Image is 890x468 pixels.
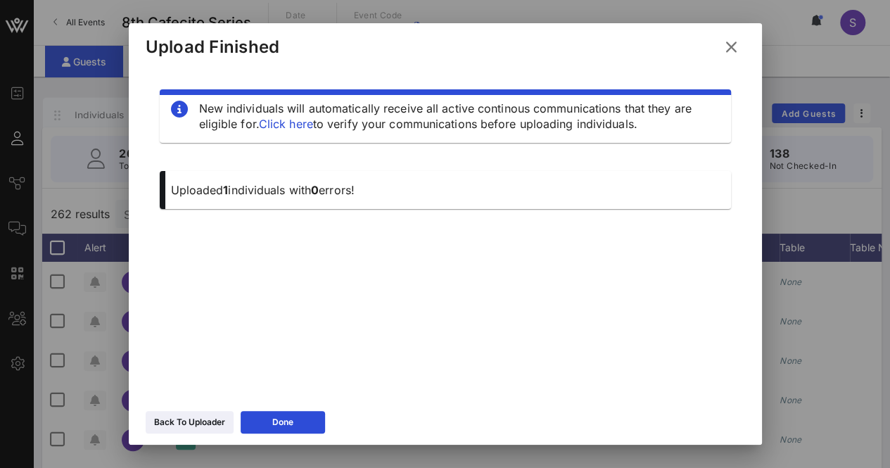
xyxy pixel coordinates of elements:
div: Upload Finished [146,37,280,58]
button: Back To Uploader [146,411,234,434]
span: 1 [223,183,228,197]
span: 0 [311,183,319,197]
a: Click here [259,117,313,131]
p: Uploaded individuals with errors! [171,182,720,198]
div: New individuals will automatically receive all active continous communications that they are elig... [199,101,720,132]
div: Done [272,415,293,429]
div: Back To Uploader [154,415,225,429]
button: Done [241,411,325,434]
